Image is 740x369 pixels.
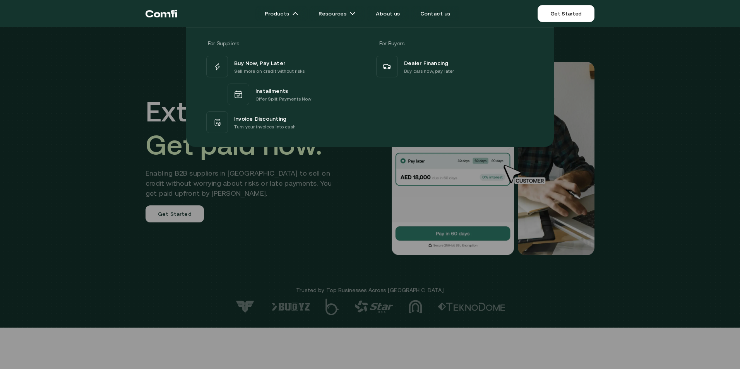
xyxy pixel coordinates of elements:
a: Return to the top of the Comfi home page [146,2,177,25]
img: arrow icons [292,10,298,17]
a: About us [367,6,409,21]
span: Buy Now, Pay Later [234,58,285,67]
a: Invoice DiscountingTurn your invoices into cash [205,110,365,135]
a: Contact us [411,6,460,21]
p: Turn your invoices into cash [234,123,296,131]
span: For Buyers [379,40,404,46]
img: arrow icons [349,10,356,17]
span: Invoice Discounting [234,114,286,123]
a: Resourcesarrow icons [309,6,365,21]
span: Installments [255,86,288,95]
a: Productsarrow icons [255,6,308,21]
p: Offer Split Payments Now [255,95,311,103]
a: InstallmentsOffer Split Payments Now [205,79,365,110]
span: For Suppliers [208,40,239,46]
span: Dealer Financing [404,58,449,67]
a: Dealer FinancingBuy cars now, pay later [375,54,535,79]
a: Buy Now, Pay LaterSell more on credit without risks [205,54,365,79]
p: Buy cars now, pay later [404,67,454,75]
p: Sell more on credit without risks [234,67,305,75]
a: Get Started [538,5,594,22]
